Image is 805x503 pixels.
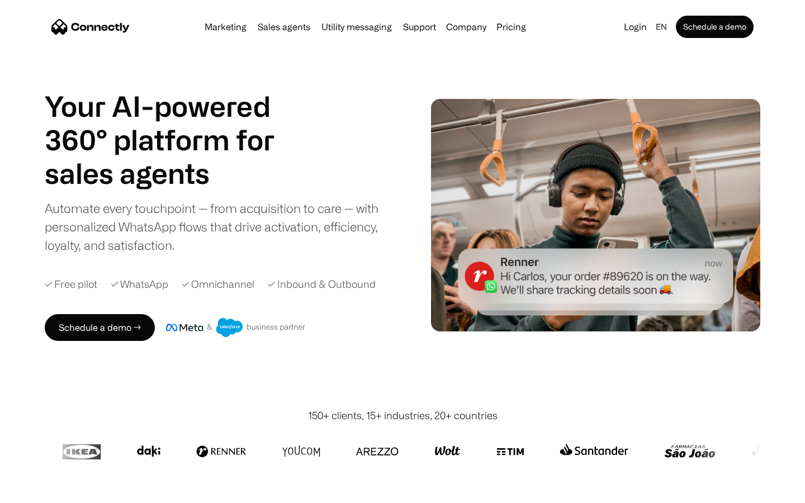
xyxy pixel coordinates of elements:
[166,318,306,337] img: Meta and Salesforce business partner badge.
[656,19,667,35] div: en
[268,277,376,292] div: ✓ Inbound & Outbound
[45,277,97,292] div: ✓ Free pilot
[317,22,396,31] a: Utility messaging
[111,277,168,292] div: ✓ WhatsApp
[182,277,254,292] div: ✓ Omnichannel
[45,199,397,254] div: Automate every touchpoint — from acquisition to care — with personalized WhatsApp flows that driv...
[446,19,486,35] div: Company
[11,482,67,499] aside: Language selected: English
[45,314,155,341] a: Schedule a demo →
[619,19,651,35] a: Login
[22,483,67,499] ul: Language list
[200,22,251,31] a: Marketing
[253,22,315,31] a: Sales agents
[308,408,498,423] div: 150+ clients, 15+ industries, 20+ countries
[45,156,302,190] h1: sales agents
[492,22,531,31] a: Pricing
[45,89,302,156] h1: Your AI-powered 360° platform for
[676,16,754,38] a: Schedule a demo
[399,22,441,31] a: Support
